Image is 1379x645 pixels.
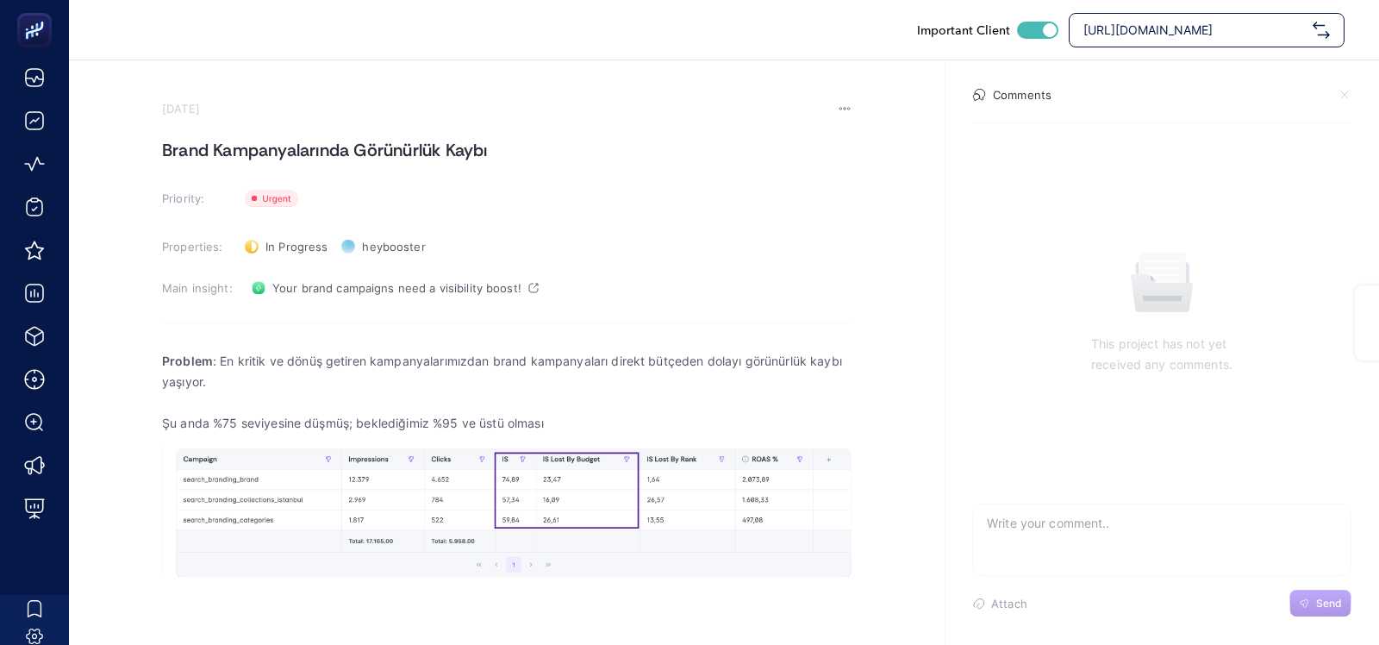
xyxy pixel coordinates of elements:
span: [URL][DOMAIN_NAME] [1083,22,1306,39]
img: 1741903649827-image.png [162,444,852,577]
h3: Properties: [162,240,234,254]
h4: Comments [993,88,1051,102]
h1: Brand Kampanyalarında Görünürlük Kaybı [162,136,852,164]
span: Important Client [917,22,1010,39]
img: svg%3e [1313,22,1330,39]
span: heybooster [362,240,425,254]
a: Your brand campaigns need a visibility boost! [245,274,546,302]
span: Attach [991,597,1027,611]
h3: Priority: [162,191,234,205]
span: Your brand campaigns need a visibility boost! [272,281,521,295]
h3: Main insight: [162,281,234,295]
span: In Progress [265,240,328,254]
p: This project has not yet received any comments. [1091,334,1232,375]
button: Send [1289,590,1351,617]
p: Şu anda %75 seviyesine düşmüş; beklediğimiz %95 ve üstü olması [162,413,852,434]
strong: Problem [162,354,213,368]
span: Send [1316,597,1342,611]
time: [DATE] [162,102,200,116]
p: : En kritik ve dönüş getiren kampanyalarımızdan brand kampanyaları direkt bütçeden dolayı görünür... [162,351,852,392]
